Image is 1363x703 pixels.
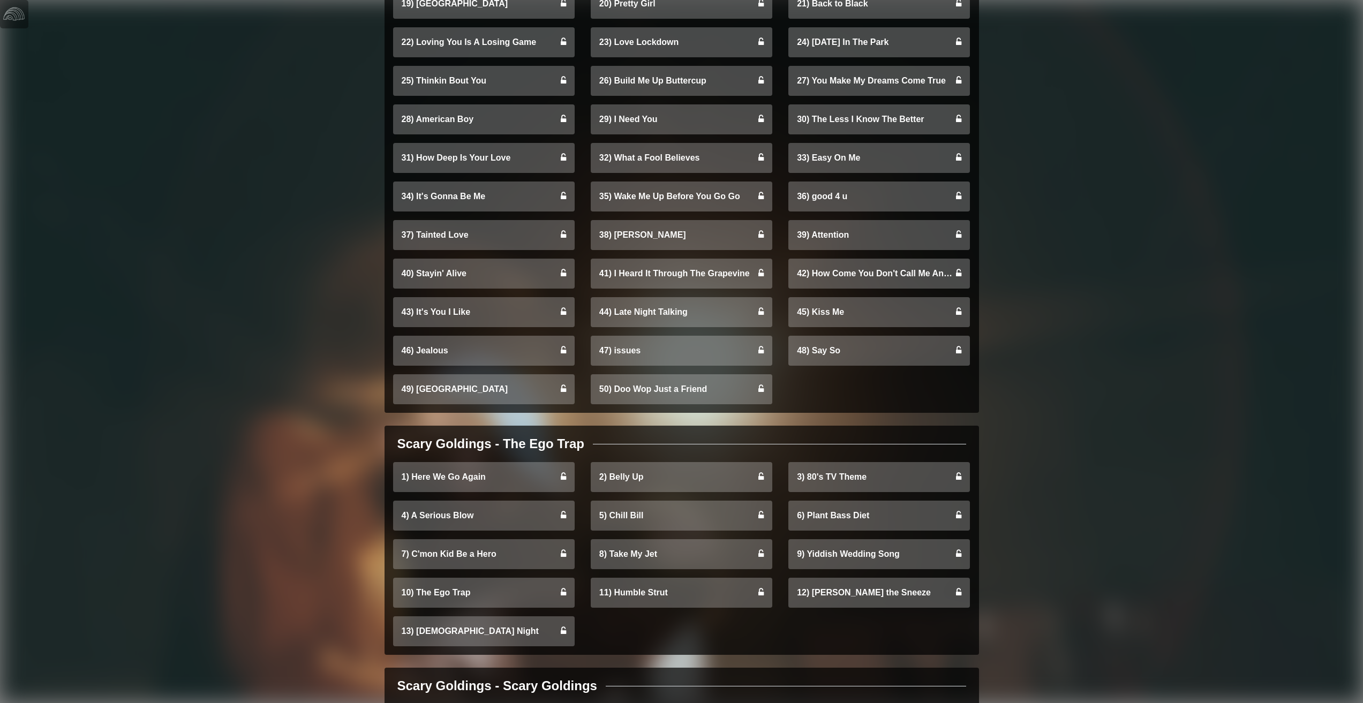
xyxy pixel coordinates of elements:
a: 27) You Make My Dreams Come True [788,66,970,96]
a: 7) C'mon Kid Be a Hero [393,539,575,569]
a: 46) Jealous [393,336,575,366]
div: Scary Goldings - The Ego Trap [397,434,584,453]
img: logo-white-4c48a5e4bebecaebe01ca5a9d34031cfd3d4ef9ae749242e8c4bf12ef99f53e8.png [3,3,25,25]
a: 48) Say So [788,336,970,366]
a: 22) Loving You Is A Losing Game [393,27,575,57]
a: 10) The Ego Trap [393,578,575,608]
a: 11) Humble Strut [591,578,772,608]
a: 13) [DEMOGRAPHIC_DATA] Night [393,616,575,646]
a: 29) I Need You [591,104,772,134]
a: 37) Tainted Love [393,220,575,250]
div: Scary Goldings - Scary Goldings [397,676,597,696]
a: 6) Plant Bass Diet [788,501,970,531]
a: 25) Thinkin Bout You [393,66,575,96]
a: 41) I Heard It Through The Grapevine [591,259,772,289]
a: 23) Love Lockdown [591,27,772,57]
a: 49) [GEOGRAPHIC_DATA] [393,374,575,404]
a: 39) Attention [788,220,970,250]
a: 28) American Boy [393,104,575,134]
a: 9) Yiddish Wedding Song [788,539,970,569]
a: 38) [PERSON_NAME] [591,220,772,250]
a: 3) 80's TV Theme [788,462,970,492]
a: 45) Kiss Me [788,297,970,327]
a: 43) It's You I Like [393,297,575,327]
a: 5) Chill Bill [591,501,772,531]
a: 2) Belly Up [591,462,772,492]
a: 40) Stayin' Alive [393,259,575,289]
a: 32) What a Fool Believes [591,143,772,173]
a: 50) Doo Wop Just a Friend [591,374,772,404]
a: 34) It's Gonna Be Me [393,182,575,211]
a: 42) How Come You Don't Call Me Anymore [788,259,970,289]
a: 4) A Serious Blow [393,501,575,531]
a: 26) Build Me Up Buttercup [591,66,772,96]
a: 36) good 4 u [788,182,970,211]
a: 1) Here We Go Again [393,462,575,492]
a: 24) [DATE] In The Park [788,27,970,57]
a: 33) Easy On Me [788,143,970,173]
a: 12) [PERSON_NAME] the Sneeze [788,578,970,608]
a: 31) How Deep Is Your Love [393,143,575,173]
a: 47) issues [591,336,772,366]
a: 30) The Less I Know The Better [788,104,970,134]
a: 44) Late Night Talking [591,297,772,327]
a: 35) Wake Me Up Before You Go Go [591,182,772,211]
a: 8) Take My Jet [591,539,772,569]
